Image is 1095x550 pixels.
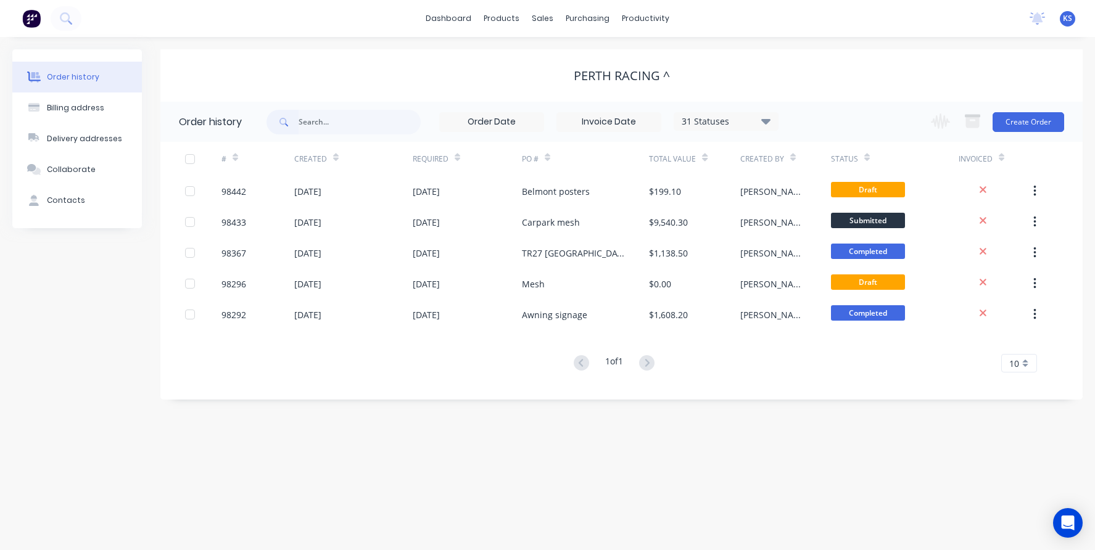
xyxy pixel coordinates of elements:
span: 10 [1009,357,1019,370]
button: Order history [12,62,142,92]
div: [DATE] [413,216,440,229]
div: [DATE] [413,185,440,198]
div: [PERSON_NAME] [740,185,806,198]
div: 1 of 1 [605,355,623,372]
button: Billing address [12,92,142,123]
div: [DATE] [294,308,321,321]
span: Draft [831,274,905,290]
div: TR27 [GEOGRAPHIC_DATA] [522,247,624,260]
div: 98367 [221,247,246,260]
div: [PERSON_NAME] [740,308,806,321]
span: Completed [831,244,905,259]
div: Invoiced [959,154,993,165]
div: [DATE] [294,247,321,260]
div: Collaborate [47,164,96,175]
input: Search... [299,110,421,134]
button: Contacts [12,185,142,216]
div: Total Value [649,142,740,176]
div: $0.00 [649,277,671,290]
div: PO # [522,154,539,165]
div: Status [831,142,958,176]
div: Order history [179,115,242,129]
input: Invoice Date [557,113,661,131]
div: Created [294,142,413,176]
div: Contacts [47,195,85,206]
div: purchasing [560,9,616,28]
div: [PERSON_NAME] [740,216,806,229]
div: Delivery addresses [47,133,122,144]
div: $1,608.20 [649,308,688,321]
div: Created By [740,154,784,165]
button: Collaborate [12,154,142,185]
div: products [477,9,526,28]
div: Total Value [649,154,696,165]
div: Carpark mesh [522,216,580,229]
button: Create Order [993,112,1064,132]
div: Belmont posters [522,185,590,198]
div: 98292 [221,308,246,321]
div: Open Intercom Messenger [1053,508,1083,538]
div: sales [526,9,560,28]
img: Factory [22,9,41,28]
div: Perth Racing ^ [574,68,670,83]
input: Order Date [440,113,543,131]
div: Mesh [522,277,545,290]
a: dashboard [419,9,477,28]
div: 98433 [221,216,246,229]
div: # [221,154,226,165]
div: [DATE] [413,308,440,321]
div: Invoiced [959,142,1031,176]
div: 31 Statuses [674,115,778,128]
div: $1,138.50 [649,247,688,260]
div: Required [413,154,448,165]
span: Draft [831,182,905,197]
div: [PERSON_NAME] [740,277,806,290]
div: 98296 [221,277,246,290]
span: KS [1063,13,1072,24]
div: [DATE] [294,277,321,290]
div: PO # [522,142,649,176]
div: Status [831,154,858,165]
div: # [221,142,294,176]
span: Completed [831,305,905,321]
div: [DATE] [294,216,321,229]
span: Submitted [831,213,905,228]
div: Created By [740,142,831,176]
div: [DATE] [294,185,321,198]
div: [DATE] [413,247,440,260]
div: [PERSON_NAME] [740,247,806,260]
div: Order history [47,72,99,83]
div: $9,540.30 [649,216,688,229]
div: Created [294,154,327,165]
div: [DATE] [413,277,440,290]
button: Delivery addresses [12,123,142,154]
div: 98442 [221,185,246,198]
div: Awning signage [522,308,587,321]
div: $199.10 [649,185,681,198]
div: Required [413,142,522,176]
div: productivity [616,9,676,28]
div: Billing address [47,102,104,113]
